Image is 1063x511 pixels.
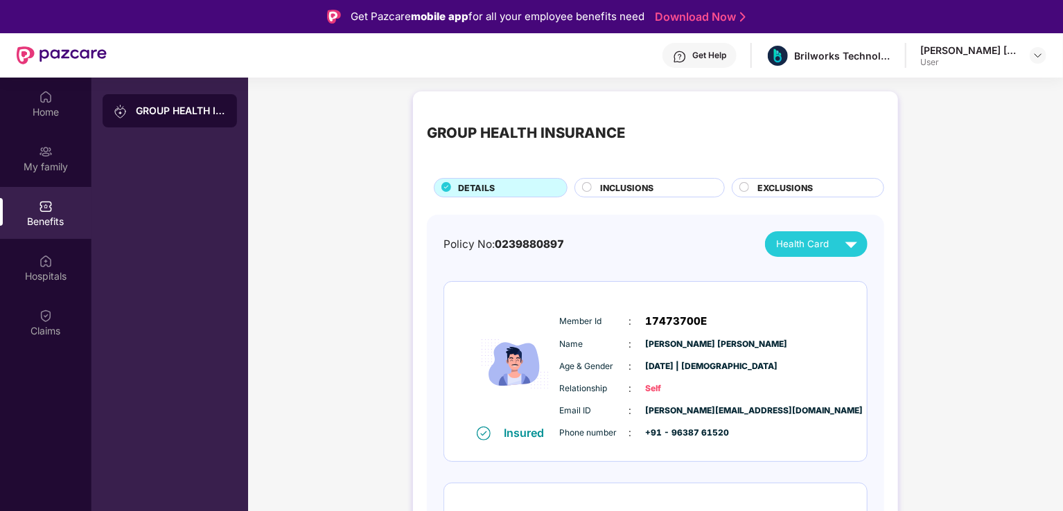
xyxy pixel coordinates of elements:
img: download.jpg [768,46,788,66]
span: INCLUSIONS [600,181,653,195]
img: svg+xml;base64,PHN2ZyB4bWxucz0iaHR0cDovL3d3dy53My5vcmcvMjAwMC9zdmciIHZpZXdCb3g9IjAgMCAyNCAyNCIgd2... [839,232,863,256]
span: +91 - 96387 61520 [646,427,715,440]
img: svg+xml;base64,PHN2ZyB3aWR0aD0iMjAiIGhlaWdodD0iMjAiIHZpZXdCb3g9IjAgMCAyMCAyMCIgZmlsbD0ibm9uZSIgeG... [114,105,128,118]
img: svg+xml;base64,PHN2ZyBpZD0iSG9tZSIgeG1sbnM9Imh0dHA6Ly93d3cudzMub3JnLzIwMDAvc3ZnIiB3aWR0aD0iMjAiIG... [39,90,53,104]
span: Health Card [776,237,829,251]
img: svg+xml;base64,PHN2ZyBpZD0iRHJvcGRvd24tMzJ4MzIiIHhtbG5zPSJodHRwOi8vd3d3LnczLm9yZy8yMDAwL3N2ZyIgd2... [1033,50,1044,61]
span: Email ID [560,404,629,418]
img: svg+xml;base64,PHN2ZyB4bWxucz0iaHR0cDovL3d3dy53My5vcmcvMjAwMC9zdmciIHdpZHRoPSIxNiIgaGVpZ2h0PSIxNi... [477,427,491,440]
img: svg+xml;base64,PHN2ZyBpZD0iQmVuZWZpdHMiIHhtbG5zPSJodHRwOi8vd3d3LnczLm9yZy8yMDAwL3N2ZyIgd2lkdGg9Ij... [39,199,53,213]
div: Insured [504,426,553,440]
div: GROUP HEALTH INSURANCE [427,122,625,144]
span: Age & Gender [560,360,629,373]
span: : [629,337,632,352]
div: Policy No: [443,236,564,253]
span: Name [560,338,629,351]
img: New Pazcare Logo [17,46,107,64]
img: icon [473,303,556,425]
span: : [629,425,632,440]
span: Self [646,382,715,395]
img: Stroke [740,10,746,24]
span: [DATE] | [DEMOGRAPHIC_DATA] [646,360,715,373]
span: [PERSON_NAME] [PERSON_NAME] [646,338,715,351]
span: DETAILS [458,181,495,195]
button: Health Card [765,231,868,257]
img: svg+xml;base64,PHN2ZyBpZD0iQ2xhaW0iIHhtbG5zPSJodHRwOi8vd3d3LnczLm9yZy8yMDAwL3N2ZyIgd2lkdGg9IjIwIi... [39,309,53,323]
span: 17473700E [646,313,708,330]
span: EXCLUSIONS [757,181,813,195]
span: : [629,381,632,396]
img: svg+xml;base64,PHN2ZyBpZD0iSGVscC0zMngzMiIgeG1sbnM9Imh0dHA6Ly93d3cudzMub3JnLzIwMDAvc3ZnIiB3aWR0aD... [673,50,687,64]
img: svg+xml;base64,PHN2ZyB3aWR0aD0iMjAiIGhlaWdodD0iMjAiIHZpZXdCb3g9IjAgMCAyMCAyMCIgZmlsbD0ibm9uZSIgeG... [39,145,53,159]
span: : [629,403,632,418]
span: : [629,359,632,374]
span: Phone number [560,427,629,440]
div: GROUP HEALTH INSURANCE [136,104,226,118]
span: Relationship [560,382,629,395]
div: Get Help [692,50,726,61]
img: Logo [327,10,341,24]
div: [PERSON_NAME] [PERSON_NAME] [920,44,1017,57]
span: 0239880897 [495,237,564,251]
a: Download Now [655,10,741,24]
img: svg+xml;base64,PHN2ZyBpZD0iSG9zcGl0YWxzIiB4bWxucz0iaHR0cDovL3d3dy53My5vcmcvMjAwMC9zdmciIHdpZHRoPS... [39,254,53,268]
div: User [920,57,1017,68]
div: Get Pazcare for all your employee benefits need [351,8,644,25]
span: Member Id [560,315,629,328]
strong: mobile app [411,10,468,23]
div: Brilworks Technology Private Limited [794,49,891,62]
span: : [629,314,632,329]
span: [PERSON_NAME][EMAIL_ADDRESS][DOMAIN_NAME] [646,404,715,418]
